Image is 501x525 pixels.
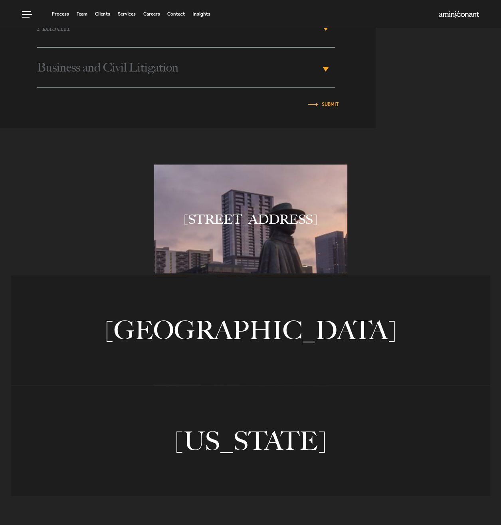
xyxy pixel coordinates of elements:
input: Submit [322,102,339,107]
b: ▾ [323,67,329,72]
a: Home [439,12,479,18]
a: View on map [11,275,490,385]
a: Insights [192,12,210,16]
img: Amini & Conant [439,11,479,18]
span: Business and Civil Litigation [37,48,320,87]
a: Contact [167,12,185,16]
a: Services [118,12,136,16]
b: ▾ [323,26,329,31]
a: Careers [143,12,160,16]
a: View on map [11,386,490,496]
a: Clients [95,12,110,16]
a: Team [77,12,87,16]
a: Process [52,12,69,16]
